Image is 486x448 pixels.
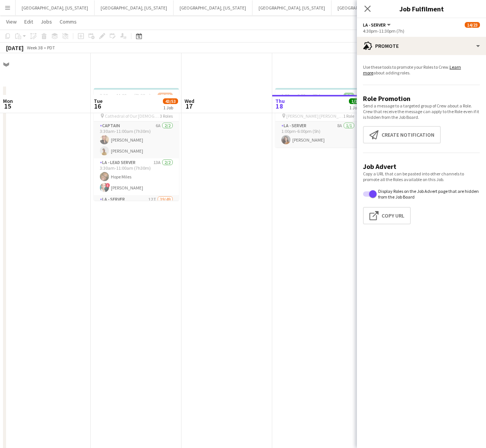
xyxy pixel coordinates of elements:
p: Send a message to a targeted group of Crew about a Role. Crew that receive the message can apply ... [363,103,480,120]
p: Use these tools to promote your Roles to Crew. about adding roles. [363,64,480,76]
div: 1 Job [163,105,178,110]
div: 1 Job [349,105,359,110]
div: Promote [357,37,486,55]
span: 43/53 [158,93,173,98]
span: 43/53 [163,98,178,104]
h3: Role Promotion [363,94,480,103]
button: [GEOGRAPHIC_DATA], [US_STATE] [331,0,410,15]
app-job-card: 1:00pm-6:00pm (5h)1/1LA - [PERSON_NAME] [PERSON_NAME][GEOGRAPHIC_DATA] [DATE] [PERSON_NAME] [PERS... [275,88,360,147]
button: [GEOGRAPHIC_DATA], [US_STATE] [252,0,331,15]
div: [DATE] [6,44,24,52]
a: Comms [57,17,80,27]
span: Comms [60,18,77,25]
span: 15 [2,102,13,110]
a: View [3,17,20,27]
app-card-role: LA - Lead Server13A2/23:30am-11:00am (7h30m)Hope Miles![PERSON_NAME] [94,158,179,195]
span: View [6,18,17,25]
span: 1/1 [344,93,354,98]
app-card-role: LA - Server8A1/11:00pm-6:00pm (5h)[PERSON_NAME] [275,121,360,147]
label: Display Roles on the Job Advert page that are hidden from the Job Board [377,188,480,200]
span: 1 Role [343,113,354,119]
p: Copy a URL that can be pasted into other channels to promote all the Roles available on this Job. [363,171,480,182]
button: Copy Url [363,207,411,224]
span: Wed [185,98,194,104]
span: 14/23 [465,22,480,28]
span: Edit [24,18,33,25]
span: ! [106,183,110,188]
button: Create notification [363,126,441,144]
h3: Job Advert [363,162,480,171]
span: Tue [94,98,103,104]
span: 17 [183,102,194,110]
app-card-role: Captain6A2/23:30am-11:00am (7h30m)[PERSON_NAME][PERSON_NAME] [94,121,179,158]
span: 1/1 [349,98,360,104]
h3: Job Fulfilment [357,4,486,14]
span: 3 Roles [160,113,173,119]
span: [PERSON_NAME] [PERSON_NAME] Hills [286,113,343,119]
div: PDT [47,45,55,50]
span: Cathedral of Our [DEMOGRAPHIC_DATA] of the Angels [105,113,160,119]
button: LA - Server [363,22,392,28]
span: Thu [275,98,285,104]
span: Mon [3,98,13,104]
span: 1:00pm-6:00pm (5h) [281,93,320,98]
a: Edit [21,17,36,27]
a: Learn more [363,64,461,76]
div: 4:30pm-11:30pm (7h) [363,28,480,34]
span: LA - Server [363,22,386,28]
app-job-card: 3:30am-11:00am (7h30m)43/53LA - Cathedral Prayer Breakfast [DATE] Cathedral of Our [DEMOGRAPHIC_D... [94,88,179,200]
a: Jobs [38,17,55,27]
span: Jobs [41,18,52,25]
button: [GEOGRAPHIC_DATA], [US_STATE] [95,0,174,15]
span: Week 38 [25,45,44,50]
button: [GEOGRAPHIC_DATA], [US_STATE] [174,0,252,15]
button: [GEOGRAPHIC_DATA], [US_STATE] [16,0,95,15]
span: 3:30am-11:00am (7h30m) [100,93,151,98]
span: 16 [93,102,103,110]
span: 18 [274,102,285,110]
